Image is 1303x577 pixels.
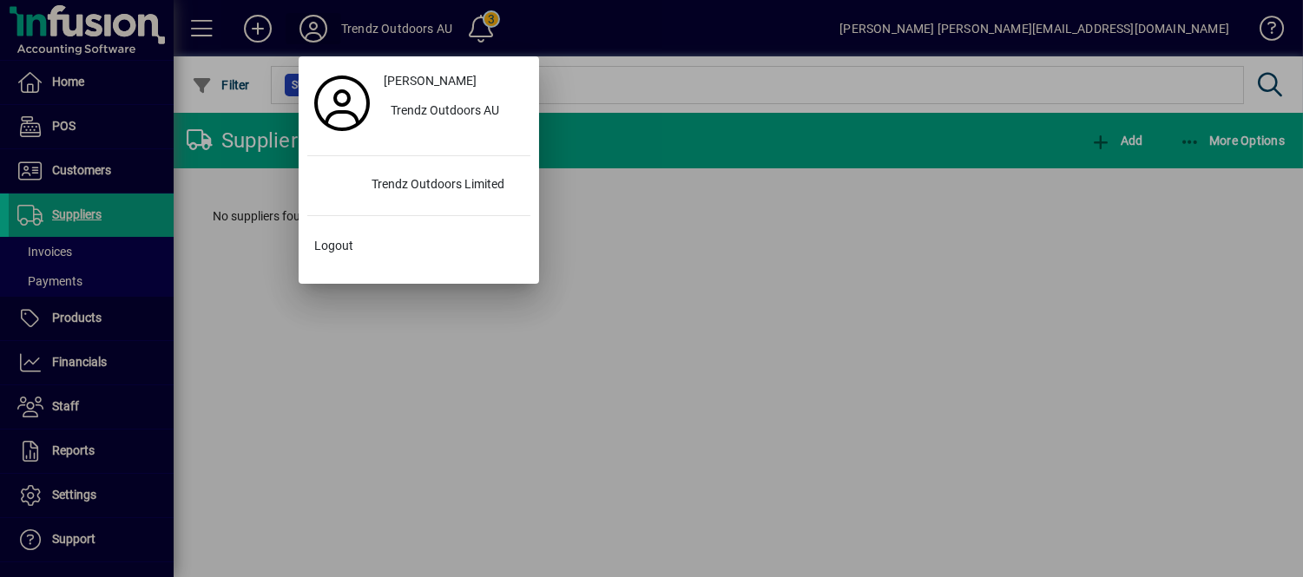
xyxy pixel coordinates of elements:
span: [PERSON_NAME] [384,72,477,90]
button: Trendz Outdoors Limited [307,170,530,201]
a: Profile [307,88,377,119]
button: Trendz Outdoors AU [377,96,530,128]
button: Logout [307,230,530,261]
div: Trendz Outdoors Limited [358,170,530,201]
span: Logout [314,237,353,255]
a: [PERSON_NAME] [377,65,530,96]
